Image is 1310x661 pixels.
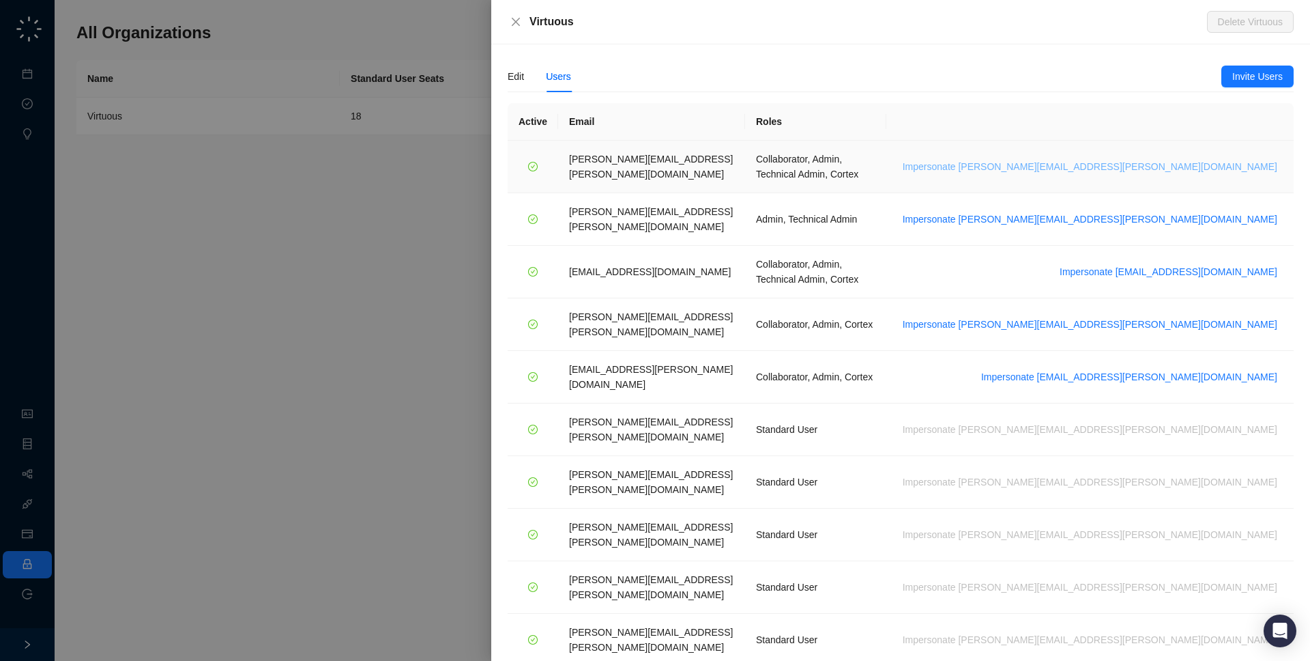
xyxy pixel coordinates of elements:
span: [EMAIL_ADDRESS][DOMAIN_NAME] [569,266,731,277]
div: Users [546,69,571,84]
span: [PERSON_NAME][EMAIL_ADDRESS][PERSON_NAME][DOMAIN_NAME] [569,522,733,548]
td: Collaborator, Admin, Technical Admin, Cortex [745,246,886,298]
span: Impersonate [PERSON_NAME][EMAIL_ADDRESS][PERSON_NAME][DOMAIN_NAME] [903,159,1277,174]
span: [PERSON_NAME][EMAIL_ADDRESS][PERSON_NAME][DOMAIN_NAME] [569,574,733,600]
td: Admin, Technical Admin [745,193,886,246]
td: Collaborator, Admin, Technical Admin, Cortex [745,141,886,193]
span: check-circle [528,320,538,329]
span: check-circle [528,530,538,539]
span: [PERSON_NAME][EMAIL_ADDRESS][PERSON_NAME][DOMAIN_NAME] [569,154,733,180]
span: check-circle [528,162,538,171]
span: Impersonate [EMAIL_ADDRESS][PERSON_NAME][DOMAIN_NAME] [981,369,1277,384]
span: Impersonate [PERSON_NAME][EMAIL_ADDRESS][PERSON_NAME][DOMAIN_NAME] [903,212,1277,227]
button: Impersonate [PERSON_NAME][EMAIL_ADDRESS][PERSON_NAME][DOMAIN_NAME] [897,211,1283,227]
span: [PERSON_NAME][EMAIL_ADDRESS][PERSON_NAME][DOMAIN_NAME] [569,311,733,337]
span: [PERSON_NAME][EMAIL_ADDRESS][PERSON_NAME][DOMAIN_NAME] [569,417,733,442]
button: Impersonate [PERSON_NAME][EMAIL_ADDRESS][PERSON_NAME][DOMAIN_NAME] [897,421,1283,438]
span: Impersonate [PERSON_NAME][EMAIL_ADDRESS][PERSON_NAME][DOMAIN_NAME] [903,317,1277,332]
td: Collaborator, Admin, Cortex [745,298,886,351]
span: Invite Users [1232,69,1283,84]
button: Impersonate [EMAIL_ADDRESS][PERSON_NAME][DOMAIN_NAME] [976,369,1283,385]
button: Close [508,14,524,30]
button: Impersonate [PERSON_NAME][EMAIL_ADDRESS][PERSON_NAME][DOMAIN_NAME] [897,316,1283,333]
span: check-circle [528,635,538,645]
button: Impersonate [PERSON_NAME][EMAIL_ADDRESS][PERSON_NAME][DOMAIN_NAME] [897,158,1283,175]
span: check-circle [528,214,538,224]
th: Roles [745,103,886,141]
span: check-circle [528,582,538,592]
span: check-circle [528,425,538,434]
td: Standard User [745,509,886,561]
th: Email [558,103,745,141]
div: Virtuous [529,14,1207,30]
span: check-circle [528,477,538,487]
button: Impersonate [PERSON_NAME][EMAIL_ADDRESS][PERSON_NAME][DOMAIN_NAME] [897,579,1283,595]
button: Delete Virtuous [1207,11,1294,33]
td: Standard User [745,561,886,614]
th: Active [508,103,558,141]
button: Impersonate [PERSON_NAME][EMAIL_ADDRESS][PERSON_NAME][DOMAIN_NAME] [897,632,1283,648]
span: check-circle [528,372,538,382]
button: Invite Users [1221,66,1294,87]
span: [PERSON_NAME][EMAIL_ADDRESS][PERSON_NAME][DOMAIN_NAME] [569,627,733,653]
td: Standard User [745,404,886,456]
span: [PERSON_NAME][EMAIL_ADDRESS][PERSON_NAME][DOMAIN_NAME] [569,206,733,232]
div: Open Intercom Messenger [1264,615,1296,647]
div: Edit [508,69,524,84]
span: close [510,16,521,27]
td: Collaborator, Admin, Cortex [745,351,886,404]
td: Standard User [745,456,886,509]
button: Impersonate [PERSON_NAME][EMAIL_ADDRESS][PERSON_NAME][DOMAIN_NAME] [897,526,1283,543]
button: Impersonate [PERSON_NAME][EMAIL_ADDRESS][PERSON_NAME][DOMAIN_NAME] [897,474,1283,490]
button: Impersonate [EMAIL_ADDRESS][DOMAIN_NAME] [1054,264,1283,280]
span: [EMAIL_ADDRESS][PERSON_NAME][DOMAIN_NAME] [569,364,733,390]
span: Impersonate [EMAIL_ADDRESS][DOMAIN_NAME] [1060,264,1277,279]
span: check-circle [528,267,538,277]
span: [PERSON_NAME][EMAIL_ADDRESS][PERSON_NAME][DOMAIN_NAME] [569,469,733,495]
